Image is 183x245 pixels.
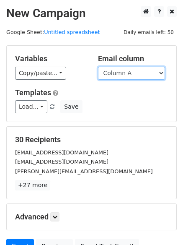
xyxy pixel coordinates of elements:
[15,135,168,144] h5: 30 Recipients
[6,29,100,35] small: Google Sheet:
[15,67,66,80] a: Copy/paste...
[60,100,82,113] button: Save
[121,28,177,37] span: Daily emails left: 50
[6,6,177,21] h2: New Campaign
[15,168,153,175] small: [PERSON_NAME][EMAIL_ADDRESS][DOMAIN_NAME]
[141,205,183,245] iframe: Chat Widget
[44,29,100,35] a: Untitled spreadsheet
[121,29,177,35] a: Daily emails left: 50
[98,54,168,63] h5: Email column
[15,180,50,190] a: +27 more
[15,100,47,113] a: Load...
[15,88,51,97] a: Templates
[15,54,85,63] h5: Variables
[15,149,108,156] small: [EMAIL_ADDRESS][DOMAIN_NAME]
[15,159,108,165] small: [EMAIL_ADDRESS][DOMAIN_NAME]
[15,212,168,222] h5: Advanced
